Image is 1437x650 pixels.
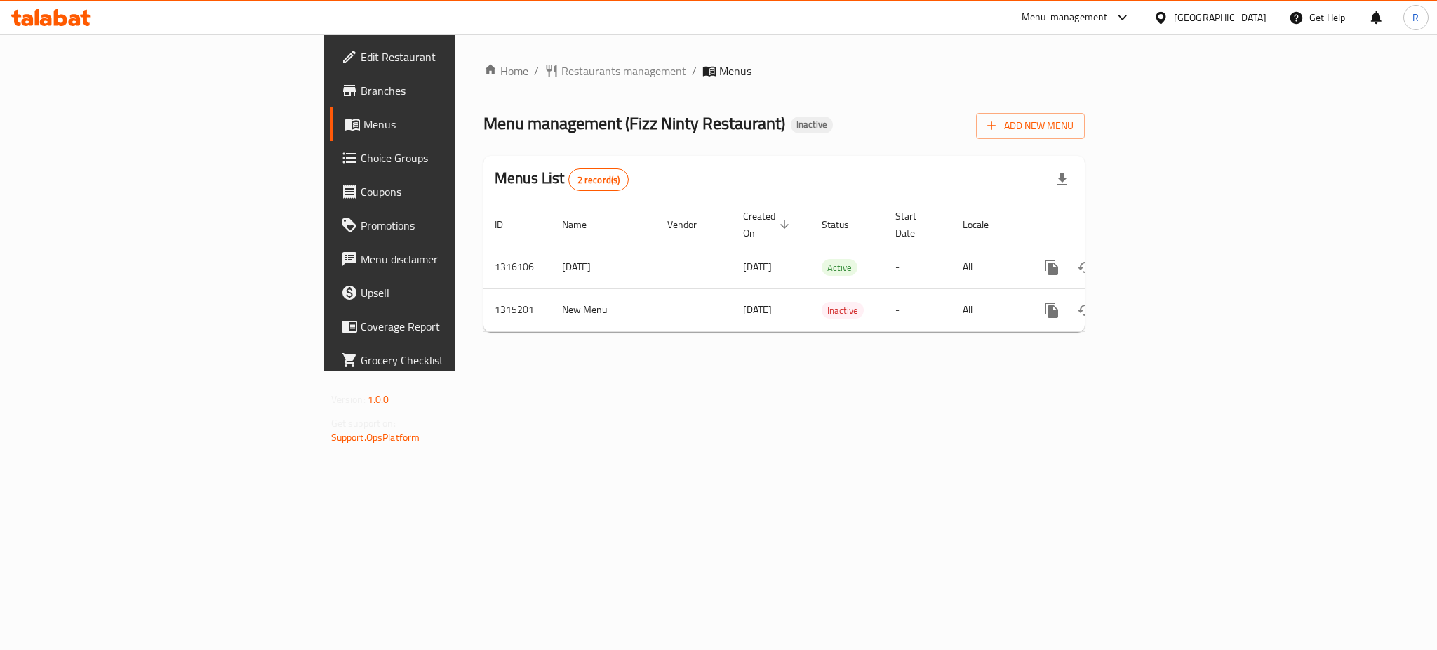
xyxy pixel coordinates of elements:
span: Menu management ( Fizz Ninty Restaurant ) [483,107,785,139]
a: Upsell [330,276,564,310]
div: Active [822,259,857,276]
td: New Menu [551,288,656,331]
button: more [1035,251,1069,284]
td: [DATE] [551,246,656,288]
span: Active [822,260,857,276]
div: Menu-management [1022,9,1108,26]
span: Choice Groups [361,150,553,166]
th: Actions [1024,204,1181,246]
span: Coupons [361,183,553,200]
a: Branches [330,74,564,107]
span: Start Date [895,208,935,241]
span: Status [822,216,867,233]
button: Change Status [1069,251,1102,284]
span: Edit Restaurant [361,48,553,65]
nav: breadcrumb [483,62,1085,79]
span: R [1412,10,1419,25]
span: Grocery Checklist [361,352,553,369]
div: [GEOGRAPHIC_DATA] [1174,10,1266,25]
a: Coupons [330,175,564,208]
span: Menus [719,62,751,79]
a: Coverage Report [330,310,564,343]
span: ID [495,216,521,233]
div: Export file [1045,163,1079,197]
button: Change Status [1069,293,1102,327]
span: Inactive [822,303,864,319]
span: 2 record(s) [569,173,629,187]
span: Menu disclaimer [361,251,553,267]
div: Inactive [791,117,833,133]
td: All [951,246,1024,288]
a: Support.OpsPlatform [331,428,420,446]
span: Promotions [361,217,553,234]
td: - [884,246,951,288]
span: Locale [963,216,1007,233]
span: Name [562,216,605,233]
table: enhanced table [483,204,1181,332]
span: Inactive [791,119,833,131]
button: Add New Menu [976,113,1085,139]
td: All [951,288,1024,331]
span: [DATE] [743,300,772,319]
a: Menu disclaimer [330,242,564,276]
a: Edit Restaurant [330,40,564,74]
span: Restaurants management [561,62,686,79]
span: Menus [363,116,553,133]
a: Restaurants management [544,62,686,79]
span: Add New Menu [987,117,1074,135]
div: Total records count [568,168,629,191]
a: Grocery Checklist [330,343,564,377]
li: / [692,62,697,79]
span: Upsell [361,284,553,301]
a: Menus [330,107,564,141]
span: Get support on: [331,414,396,432]
td: - [884,288,951,331]
h2: Menus List [495,168,629,191]
span: Created On [743,208,794,241]
a: Promotions [330,208,564,242]
a: Choice Groups [330,141,564,175]
span: 1.0.0 [368,390,389,409]
button: more [1035,293,1069,327]
span: [DATE] [743,258,772,276]
span: Vendor [667,216,715,233]
span: Coverage Report [361,318,553,335]
span: Branches [361,82,553,99]
span: Version: [331,390,366,409]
